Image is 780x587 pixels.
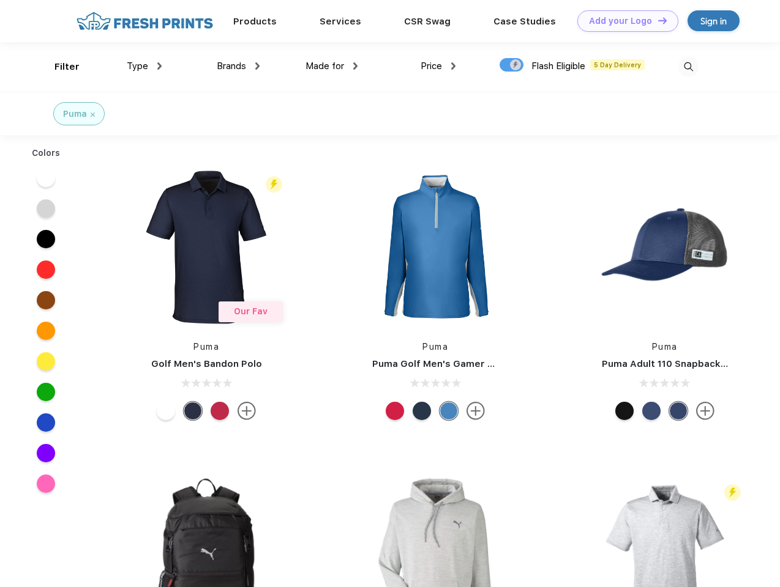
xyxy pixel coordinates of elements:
[73,10,217,32] img: fo%20logo%202.webp
[421,61,442,72] span: Price
[127,61,148,72] span: Type
[642,402,661,420] div: Peacoat Qut Shd
[233,16,277,27] a: Products
[184,402,202,420] div: Navy Blazer
[372,358,566,369] a: Puma Golf Men's Gamer Golf Quarter-Zip
[217,61,246,72] span: Brands
[700,14,727,28] div: Sign in
[91,113,95,117] img: filter_cancel.svg
[54,60,80,74] div: Filter
[234,306,268,316] span: Our Fav
[157,402,175,420] div: Bright White
[589,16,652,26] div: Add your Logo
[63,108,87,120] div: Puma
[678,57,699,77] img: desktop_search.svg
[404,16,451,27] a: CSR Swag
[413,402,431,420] div: Navy Blazer
[440,402,458,420] div: Bright Cobalt
[193,342,219,352] a: Puma
[238,402,256,420] img: more.svg
[306,61,344,72] span: Made for
[211,402,229,420] div: Ski Patrol
[320,16,361,27] a: Services
[615,402,634,420] div: Pma Blk with Pma Blk
[386,402,404,420] div: Ski Patrol
[157,62,162,70] img: dropdown.png
[531,61,585,72] span: Flash Eligible
[23,147,70,160] div: Colors
[255,62,260,70] img: dropdown.png
[688,10,740,31] a: Sign in
[590,59,645,70] span: 5 Day Delivery
[125,166,288,328] img: func=resize&h=266
[151,358,262,369] a: Golf Men's Bandon Polo
[354,166,517,328] img: func=resize&h=266
[652,342,678,352] a: Puma
[724,484,741,501] img: flash_active_toggle.svg
[658,17,667,24] img: DT
[583,166,746,328] img: func=resize&h=266
[467,402,485,420] img: more.svg
[266,176,282,193] img: flash_active_toggle.svg
[353,62,358,70] img: dropdown.png
[669,402,688,420] div: Peacoat with Qut Shd
[451,62,456,70] img: dropdown.png
[696,402,714,420] img: more.svg
[422,342,448,352] a: Puma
